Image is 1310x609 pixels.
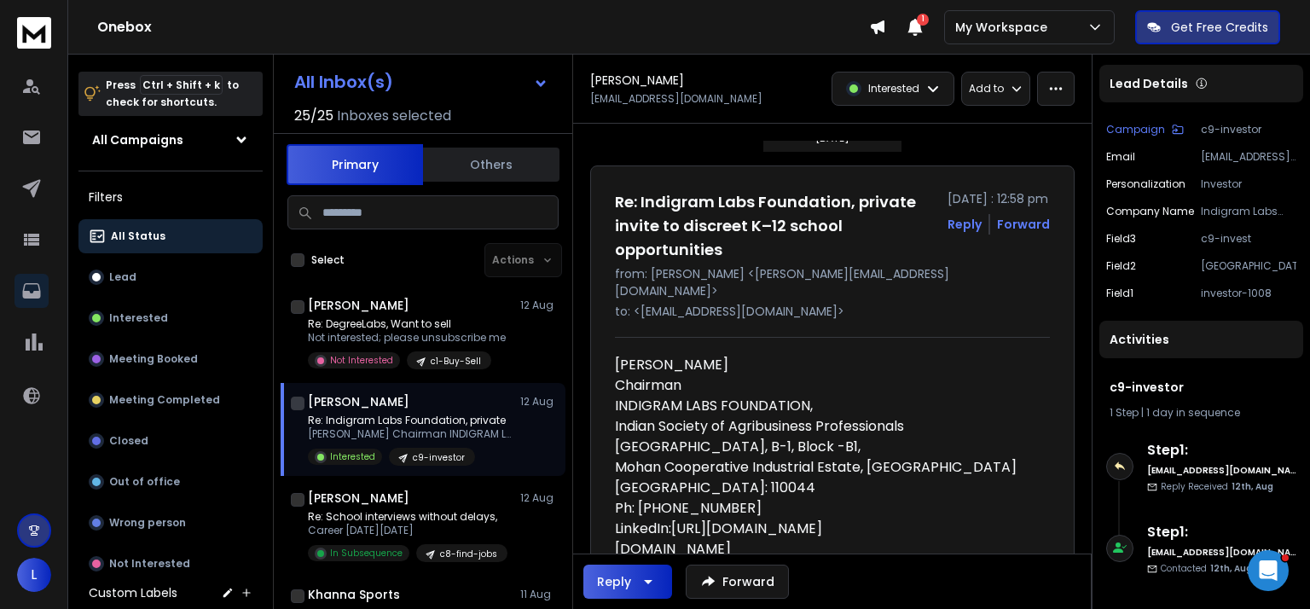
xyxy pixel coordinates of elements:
[1171,19,1268,36] p: Get Free Credits
[78,123,263,157] button: All Campaigns
[1106,150,1135,164] p: Email
[308,427,513,441] p: [PERSON_NAME] Chairman INDIGRAM LABS
[308,510,507,524] p: Re: School interviews without delays,
[597,573,631,590] div: Reply
[330,450,375,463] p: Interested
[109,516,186,530] p: Wrong person
[1106,259,1136,273] p: Field2
[1099,321,1303,358] div: Activities
[440,548,497,560] p: c8-find-jobs
[78,301,263,335] button: Interested
[520,299,559,312] p: 12 Aug
[1106,287,1133,300] p: Field1
[308,490,409,507] h1: [PERSON_NAME]
[287,144,423,185] button: Primary
[308,414,513,427] p: Re: Indigram Labs Foundation, private
[1232,480,1273,493] span: 12th, Aug
[583,565,672,599] button: Reply
[1106,232,1136,246] p: Field3
[1201,123,1296,136] p: c9-investor
[330,354,393,367] p: Not Interested
[1161,480,1273,493] p: Reply Received
[1147,522,1296,542] h6: Step 1 :
[140,75,223,95] span: Ctrl + Shift + k
[89,584,177,601] h3: Custom Labels
[997,216,1050,233] div: Forward
[1110,405,1139,420] span: 1 Step
[109,311,168,325] p: Interested
[78,506,263,540] button: Wrong person
[97,17,869,38] h1: Onebox
[1248,550,1289,591] iframe: Intercom live chat
[78,219,263,253] button: All Status
[1110,379,1293,396] h1: c9-investor
[1106,205,1194,218] p: Company Name
[78,424,263,458] button: Closed
[78,465,263,499] button: Out of office
[590,92,762,106] p: [EMAIL_ADDRESS][DOMAIN_NAME]
[308,524,507,537] p: Career [DATE][DATE]
[78,547,263,581] button: Not Interested
[969,82,1004,96] p: Add to
[423,146,559,183] button: Others
[1201,259,1296,273] p: [GEOGRAPHIC_DATA]
[520,395,559,409] p: 12 Aug
[281,65,562,99] button: All Inbox(s)
[308,297,409,314] h1: [PERSON_NAME]
[294,73,393,90] h1: All Inbox(s)
[948,190,1050,207] p: [DATE] : 12:58 pm
[109,475,180,489] p: Out of office
[17,558,51,592] button: L
[78,260,263,294] button: Lead
[311,253,345,267] label: Select
[337,106,451,126] h3: Inboxes selected
[1135,10,1280,44] button: Get Free Credits
[308,331,506,345] p: Not interested; please unsubscribe me
[1110,75,1188,92] p: Lead Details
[868,82,919,96] p: Interested
[109,270,136,284] p: Lead
[615,303,1050,320] p: to: <[EMAIL_ADDRESS][DOMAIN_NAME]>
[1147,464,1296,477] h6: [EMAIL_ADDRESS][DOMAIN_NAME]
[308,317,506,331] p: Re: DegreeLabs, Want to sell
[520,588,559,601] p: 11 Aug
[1210,562,1252,575] span: 12th, Aug
[294,106,333,126] span: 25 / 25
[78,185,263,209] h3: Filters
[615,265,1050,299] p: from: [PERSON_NAME] <[PERSON_NAME][EMAIL_ADDRESS][DOMAIN_NAME]>
[1201,205,1296,218] p: Indigram Labs Foundation
[92,131,183,148] h1: All Campaigns
[590,72,684,89] h1: [PERSON_NAME]
[111,229,165,243] p: All Status
[308,586,400,603] h1: Khanna Sports
[1201,287,1296,300] p: investor-1008
[686,565,789,599] button: Forward
[78,383,263,417] button: Meeting Completed
[1106,177,1185,191] p: Personalization
[1147,440,1296,461] h6: Step 1 :
[413,451,465,464] p: c9-investor
[17,17,51,49] img: logo
[1106,123,1184,136] button: Campaign
[330,547,403,560] p: In Subsequence
[1110,406,1293,420] div: |
[109,352,198,366] p: Meeting Booked
[109,557,190,571] p: Not Interested
[615,190,937,262] h1: Re: Indigram Labs Foundation, private invite to discreet K–12 school opportunities
[955,19,1054,36] p: My Workspace
[1201,177,1296,191] p: Investor
[948,216,982,233] button: Reply
[1161,562,1252,575] p: Contacted
[1201,150,1296,164] p: [EMAIL_ADDRESS][DOMAIN_NAME]
[78,342,263,376] button: Meeting Booked
[1146,405,1240,420] span: 1 day in sequence
[917,14,929,26] span: 1
[520,491,559,505] p: 12 Aug
[431,355,481,368] p: c1-Buy-Sell
[1147,546,1296,559] h6: [EMAIL_ADDRESS][DOMAIN_NAME]
[109,393,220,407] p: Meeting Completed
[308,393,409,410] h1: [PERSON_NAME]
